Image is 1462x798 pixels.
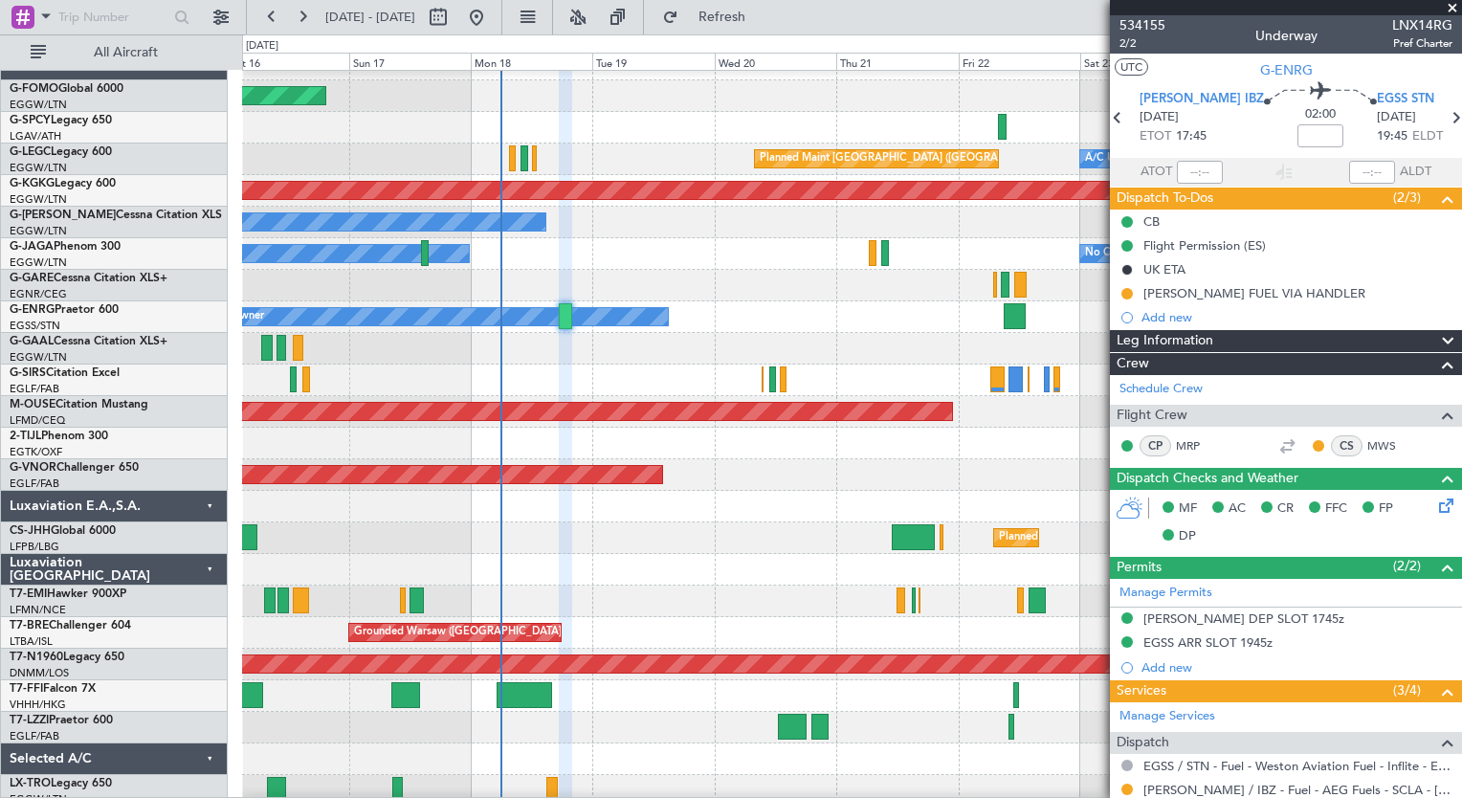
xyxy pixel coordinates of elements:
[836,53,958,70] div: Thu 21
[10,146,112,158] a: G-LEGCLegacy 600
[1117,680,1166,702] span: Services
[10,399,55,410] span: M-OUSE
[50,46,202,59] span: All Aircraft
[10,178,55,189] span: G-KGKG
[1392,15,1452,35] span: LNX14RG
[1115,58,1148,76] button: UTC
[10,462,139,474] a: G-VNORChallenger 650
[10,273,167,284] a: G-GARECessna Citation XLS+
[10,367,120,379] a: G-SIRSCitation Excel
[10,525,116,537] a: CS-JHHGlobal 6000
[1377,127,1407,146] span: 19:45
[10,336,54,347] span: G-GAAL
[1393,680,1421,700] span: (3/4)
[1117,405,1187,427] span: Flight Crew
[10,603,66,617] a: LFMN/NCE
[1143,261,1185,277] div: UK ETA
[10,129,61,144] a: LGAV/ATH
[1140,127,1171,146] span: ETOT
[10,634,53,649] a: LTBA/ISL
[1229,499,1246,519] span: AC
[471,53,592,70] div: Mon 18
[1377,108,1416,127] span: [DATE]
[10,540,59,554] a: LFPB/LBG
[10,178,116,189] a: G-KGKGLegacy 600
[1379,499,1393,519] span: FP
[21,37,208,68] button: All Aircraft
[1143,782,1452,798] a: [PERSON_NAME] / IBZ - Fuel - AEG Fuels - SCLA - [PERSON_NAME] / IBZ
[10,382,59,396] a: EGLF/FAB
[10,255,67,270] a: EGGW/LTN
[10,83,58,95] span: G-FOMO
[1117,188,1213,210] span: Dispatch To-Dos
[1141,659,1452,676] div: Add new
[1141,163,1172,182] span: ATOT
[10,367,46,379] span: G-SIRS
[10,588,126,600] a: T7-EMIHawker 900XP
[1117,468,1298,490] span: Dispatch Checks and Weather
[10,683,43,695] span: T7-FFI
[10,98,67,112] a: EGGW/LTN
[10,477,59,491] a: EGLF/FAB
[1377,90,1434,109] span: EGSS STN
[1400,163,1431,182] span: ALDT
[1392,35,1452,52] span: Pref Charter
[1143,285,1365,301] div: [PERSON_NAME] FUEL VIA HANDLER
[10,431,41,442] span: 2-TIJL
[10,413,65,428] a: LFMD/CEQ
[1305,105,1336,124] span: 02:00
[1179,527,1196,546] span: DP
[760,144,1061,173] div: Planned Maint [GEOGRAPHIC_DATA] ([GEOGRAPHIC_DATA])
[1119,35,1165,52] span: 2/2
[10,336,167,347] a: G-GAALCessna Citation XLS+
[715,53,836,70] div: Wed 20
[1119,584,1212,603] a: Manage Permits
[10,445,62,459] a: EGTK/OXF
[10,319,60,333] a: EGSS/STN
[227,53,348,70] div: Sat 16
[1277,499,1294,519] span: CR
[1367,437,1410,454] a: MWS
[1179,499,1197,519] span: MF
[959,53,1080,70] div: Fri 22
[349,53,471,70] div: Sun 17
[10,778,51,789] span: LX-TRO
[1143,758,1452,774] a: EGSS / STN - Fuel - Weston Aviation Fuel - Inflite - EGSS / STN
[10,210,116,221] span: G-[PERSON_NAME]
[10,715,49,726] span: T7-LZZI
[682,11,763,24] span: Refresh
[10,83,123,95] a: G-FOMOGlobal 6000
[10,431,108,442] a: 2-TIJLPhenom 300
[10,350,67,365] a: EGGW/LTN
[10,273,54,284] span: G-GARE
[1085,239,1129,268] div: No Crew
[1117,557,1162,579] span: Permits
[1117,353,1149,375] span: Crew
[1140,90,1264,109] span: [PERSON_NAME] IBZ
[1143,213,1160,230] div: CB
[10,620,49,632] span: T7-BRE
[592,53,714,70] div: Tue 19
[10,715,113,726] a: T7-LZZIPraetor 600
[10,161,67,175] a: EGGW/LTN
[10,698,66,712] a: VHHH/HKG
[1143,610,1344,627] div: [PERSON_NAME] DEP SLOT 1745z
[10,304,119,316] a: G-ENRGPraetor 600
[10,210,222,221] a: G-[PERSON_NAME]Cessna Citation XLS
[10,304,55,316] span: G-ENRG
[10,620,131,632] a: T7-BREChallenger 604
[10,525,51,537] span: CS-JHH
[58,3,168,32] input: Trip Number
[10,241,54,253] span: G-JAGA
[1080,53,1202,70] div: Sat 23
[10,729,59,743] a: EGLF/FAB
[1176,127,1207,146] span: 17:45
[10,192,67,207] a: EGGW/LTN
[653,2,768,33] button: Refresh
[10,462,56,474] span: G-VNOR
[1117,330,1213,352] span: Leg Information
[10,224,67,238] a: EGGW/LTN
[246,38,278,55] div: [DATE]
[1393,188,1421,208] span: (2/3)
[1260,60,1313,80] span: G-ENRG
